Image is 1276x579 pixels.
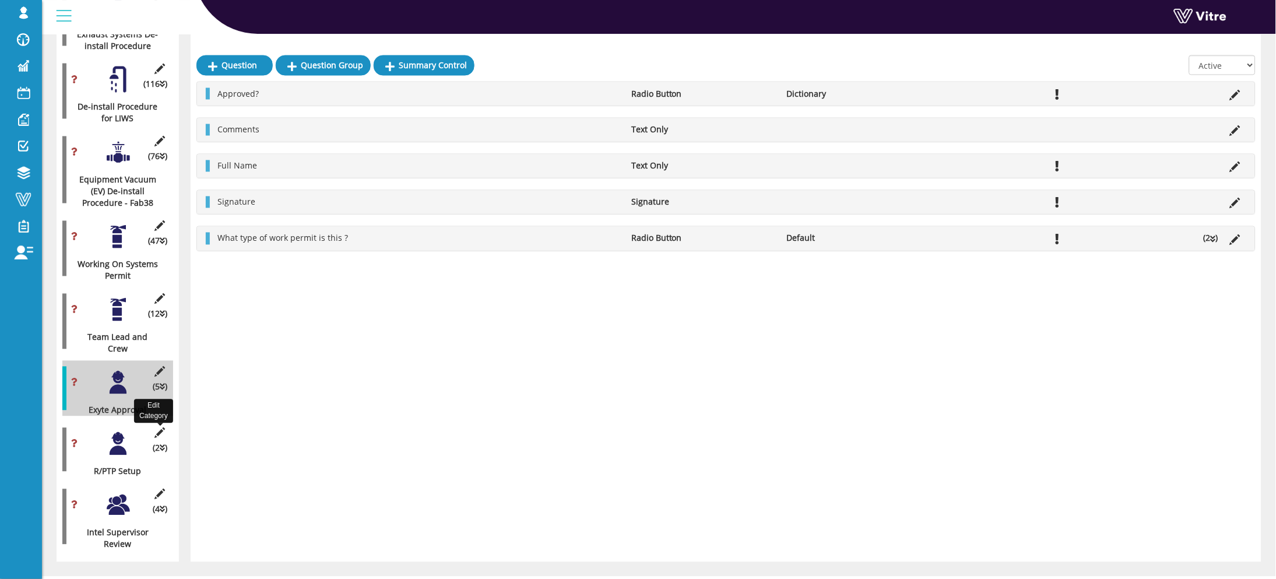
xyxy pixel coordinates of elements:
[625,88,781,100] li: Radio Button
[217,196,255,208] span: Signature
[374,55,474,75] a: Summary Control
[143,78,167,90] span: (116 )
[625,160,781,172] li: Text Only
[148,236,167,247] span: (47 )
[62,405,164,416] div: Exyte Approval
[1198,233,1224,244] li: (2 )
[625,233,781,244] li: Radio Button
[781,88,936,100] li: Dictionary
[276,55,371,75] a: Question Group
[62,466,164,478] div: R/PTP Setup
[148,151,167,163] span: (76 )
[625,196,781,208] li: Signature
[153,443,167,454] span: (2 )
[62,101,164,125] div: De-install Procedure for LIWS
[217,160,257,171] span: Full Name
[62,29,164,52] div: Exhaust Systems De-install Procedure
[217,233,348,244] span: What type of work permit is this ?
[134,399,173,423] div: Edit Category
[62,259,164,282] div: Working On Systems Permit
[217,88,259,99] span: Approved?
[153,504,167,515] span: (4 )
[153,381,167,393] span: (5 )
[625,124,781,136] li: Text Only
[196,55,273,75] a: Question
[62,332,164,355] div: Team Lead and Crew
[62,174,164,209] div: Equipment Vacuum (EV) De-install Procedure - Fab38
[217,124,259,135] span: Comments
[781,233,936,244] li: Default
[148,308,167,320] span: (12 )
[62,527,164,550] div: Intel Supervisor Review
